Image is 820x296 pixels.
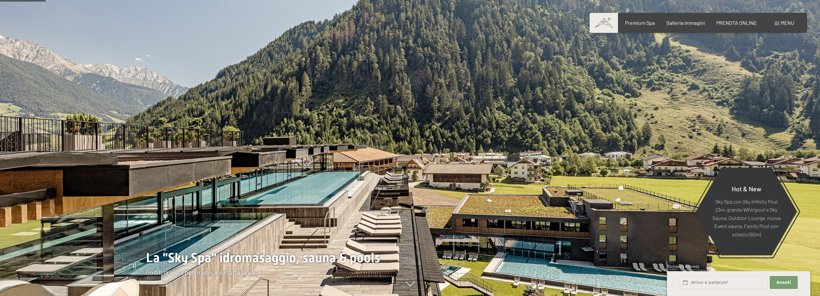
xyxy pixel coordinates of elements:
[666,20,705,26] a: Galleria immagini
[667,264,699,269] span: Richiesta express
[711,197,781,238] p: Sky Spa con Sky infinity Pool 23m, grande Whirlpool e Sky Sauna, Outdoor Lounge, nuova Event saun...
[625,20,655,26] a: Premium Spa
[695,167,797,256] a: Hot & New Sky Spa con Sky infinity Pool 23m, grande Whirlpool e Sky Sauna, Outdoor Lounge, nuova ...
[777,280,791,285] span: Avanti
[770,276,797,289] button: Avanti
[732,185,761,192] span: Hot & New
[781,20,794,26] span: Menu
[716,20,757,26] a: PRENOTA ONLINE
